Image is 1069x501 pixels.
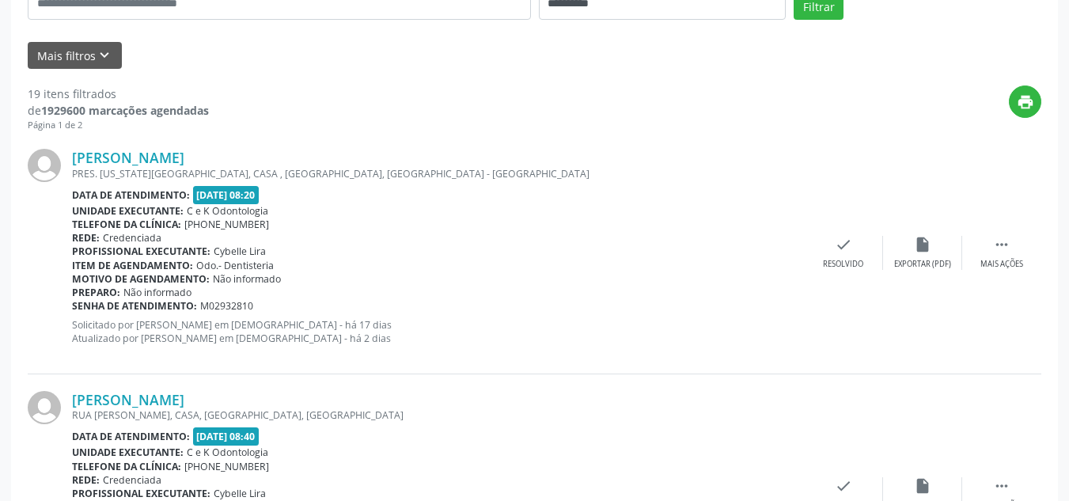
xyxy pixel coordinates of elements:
[28,391,61,424] img: img
[72,218,181,231] b: Telefone da clínica:
[193,186,260,204] span: [DATE] 08:20
[72,473,100,487] b: Rede:
[993,477,1010,495] i: 
[914,477,931,495] i: insert_drive_file
[1009,85,1041,118] button: print
[914,236,931,253] i: insert_drive_file
[72,167,804,180] div: PRES. [US_STATE][GEOGRAPHIC_DATA], CASA , [GEOGRAPHIC_DATA], [GEOGRAPHIC_DATA] - [GEOGRAPHIC_DATA]
[28,102,209,119] div: de
[72,318,804,345] p: Solicitado por [PERSON_NAME] em [DEMOGRAPHIC_DATA] - há 17 dias Atualizado por [PERSON_NAME] em [...
[28,85,209,102] div: 19 itens filtrados
[72,430,190,443] b: Data de atendimento:
[72,245,210,258] b: Profissional executante:
[835,477,852,495] i: check
[200,299,253,313] span: M02932810
[72,231,100,245] b: Rede:
[96,47,113,64] i: keyboard_arrow_down
[72,460,181,473] b: Telefone da clínica:
[103,231,161,245] span: Credenciada
[213,272,281,286] span: Não informado
[1017,93,1034,111] i: print
[835,236,852,253] i: check
[28,119,209,132] div: Página 1 de 2
[72,188,190,202] b: Data de atendimento:
[993,236,1010,253] i: 
[894,259,951,270] div: Exportar (PDF)
[214,245,266,258] span: Cybelle Lira
[980,259,1023,270] div: Mais ações
[72,391,184,408] a: [PERSON_NAME]
[214,487,266,500] span: Cybelle Lira
[41,103,209,118] strong: 1929600 marcações agendadas
[823,259,863,270] div: Resolvido
[72,487,210,500] b: Profissional executante:
[72,446,184,459] b: Unidade executante:
[28,149,61,182] img: img
[28,42,122,70] button: Mais filtroskeyboard_arrow_down
[184,218,269,231] span: [PHONE_NUMBER]
[72,299,197,313] b: Senha de atendimento:
[103,473,161,487] span: Credenciada
[123,286,191,299] span: Não informado
[187,446,268,459] span: C e K Odontologia
[72,286,120,299] b: Preparo:
[72,204,184,218] b: Unidade executante:
[72,259,193,272] b: Item de agendamento:
[193,427,260,446] span: [DATE] 08:40
[72,408,804,422] div: RUA [PERSON_NAME], CASA, [GEOGRAPHIC_DATA], [GEOGRAPHIC_DATA]
[187,204,268,218] span: C e K Odontologia
[72,149,184,166] a: [PERSON_NAME]
[72,272,210,286] b: Motivo de agendamento:
[196,259,274,272] span: Odo.- Dentisteria
[184,460,269,473] span: [PHONE_NUMBER]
